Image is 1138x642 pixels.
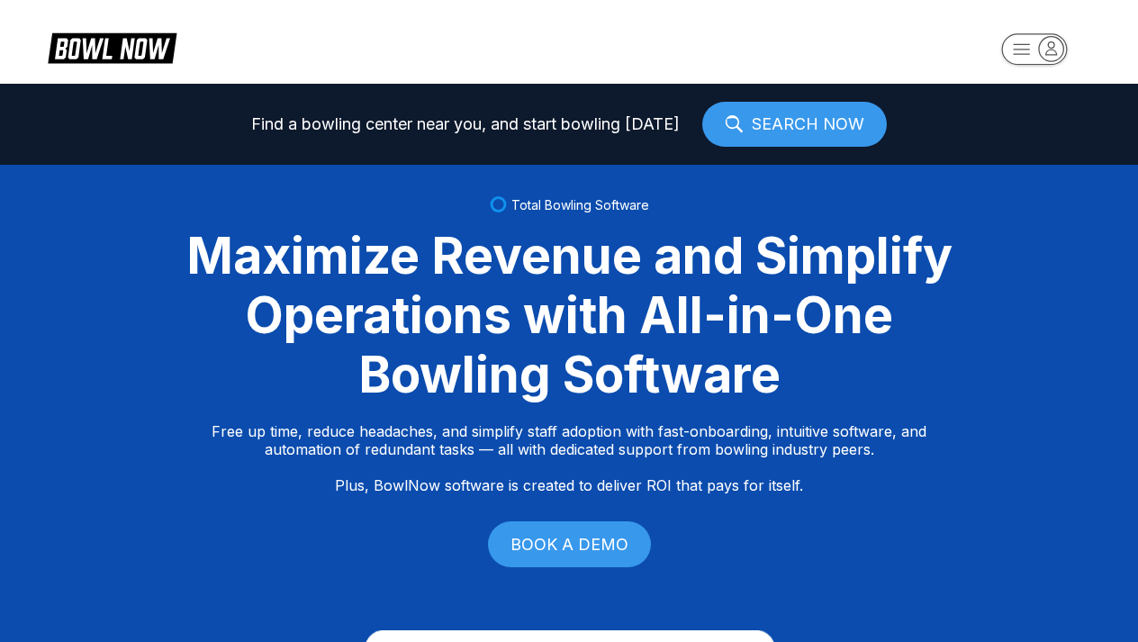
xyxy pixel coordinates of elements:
a: BOOK A DEMO [488,521,651,567]
p: Free up time, reduce headaches, and simplify staff adoption with fast-onboarding, intuitive softw... [212,422,926,494]
span: Find a bowling center near you, and start bowling [DATE] [251,115,680,133]
span: Total Bowling Software [511,197,649,212]
a: SEARCH NOW [702,102,887,147]
div: Maximize Revenue and Simplify Operations with All-in-One Bowling Software [164,226,974,404]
